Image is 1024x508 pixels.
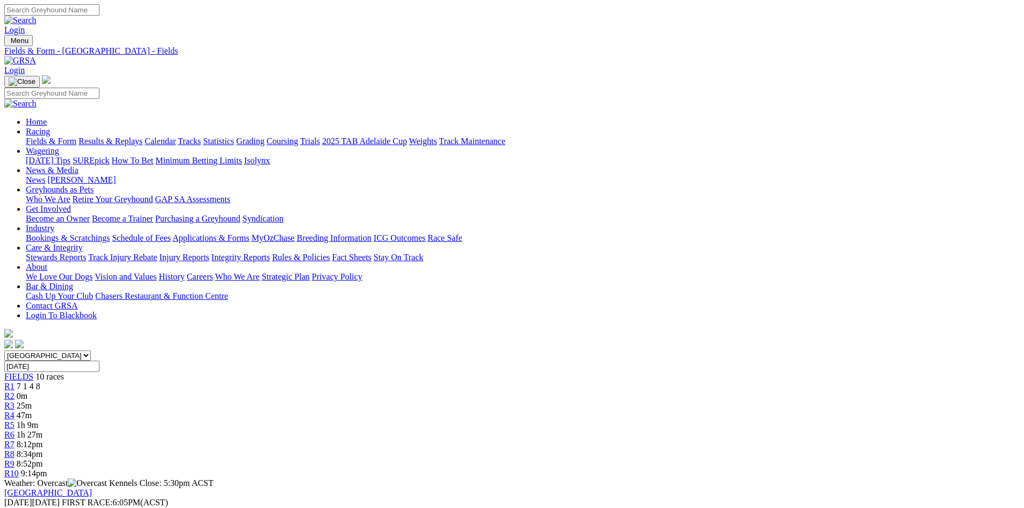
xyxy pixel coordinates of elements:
[26,253,1020,262] div: Care & Integrity
[17,449,43,459] span: 8:34pm
[73,195,153,204] a: Retire Your Greyhound
[4,498,60,507] span: [DATE]
[26,214,1020,224] div: Get Involved
[47,175,116,184] a: [PERSON_NAME]
[215,272,260,281] a: Who We Are
[300,137,320,146] a: Trials
[26,243,83,252] a: Care & Integrity
[4,76,40,88] button: Toggle navigation
[26,137,76,146] a: Fields & Form
[4,16,37,25] img: Search
[26,233,1020,243] div: Industry
[187,272,213,281] a: Careers
[17,440,43,449] span: 8:12pm
[26,175,45,184] a: News
[26,156,70,165] a: [DATE] Tips
[26,262,47,271] a: About
[95,272,156,281] a: Vision and Values
[4,449,15,459] a: R8
[15,340,24,348] img: twitter.svg
[26,272,1020,282] div: About
[4,329,13,338] img: logo-grsa-white.png
[9,77,35,86] img: Close
[26,253,86,262] a: Stewards Reports
[4,361,99,372] input: Select date
[203,137,234,146] a: Statistics
[4,411,15,420] a: R4
[26,175,1020,185] div: News & Media
[332,253,371,262] a: Fact Sheets
[42,75,51,84] img: logo-grsa-white.png
[109,478,213,488] span: Kennels Close: 5:30pm ACST
[4,498,32,507] span: [DATE]
[35,372,64,381] span: 10 races
[17,382,40,391] span: 7 1 4 8
[26,166,78,175] a: News & Media
[173,233,249,242] a: Applications & Forms
[4,25,25,34] a: Login
[26,291,1020,301] div: Bar & Dining
[26,156,1020,166] div: Wagering
[211,253,270,262] a: Integrity Reports
[155,156,242,165] a: Minimum Betting Limits
[262,272,310,281] a: Strategic Plan
[17,401,32,410] span: 25m
[26,233,110,242] a: Bookings & Scratchings
[26,204,71,213] a: Get Involved
[237,137,264,146] a: Grading
[17,459,43,468] span: 8:52pm
[312,272,362,281] a: Privacy Policy
[26,282,73,291] a: Bar & Dining
[4,372,33,381] span: FIELDS
[159,272,184,281] a: History
[17,430,42,439] span: 1h 27m
[244,156,270,165] a: Isolynx
[159,253,209,262] a: Injury Reports
[17,391,27,400] span: 0m
[62,498,112,507] span: FIRST RACE:
[439,137,505,146] a: Track Maintenance
[4,391,15,400] a: R2
[4,99,37,109] img: Search
[252,233,295,242] a: MyOzChase
[88,253,157,262] a: Track Injury Rebate
[4,440,15,449] a: R7
[26,291,93,300] a: Cash Up Your Club
[4,459,15,468] a: R9
[4,401,15,410] a: R3
[4,88,99,99] input: Search
[4,488,92,497] a: [GEOGRAPHIC_DATA]
[26,117,47,126] a: Home
[4,46,1020,56] a: Fields & Form - [GEOGRAPHIC_DATA] - Fields
[26,195,1020,204] div: Greyhounds as Pets
[409,137,437,146] a: Weights
[297,233,371,242] a: Breeding Information
[155,195,231,204] a: GAP SA Assessments
[4,56,36,66] img: GRSA
[26,214,90,223] a: Become an Owner
[4,478,109,488] span: Weather: Overcast
[26,224,54,233] a: Industry
[4,340,13,348] img: facebook.svg
[178,137,201,146] a: Tracks
[242,214,283,223] a: Syndication
[26,301,77,310] a: Contact GRSA
[4,4,99,16] input: Search
[4,430,15,439] a: R6
[4,469,19,478] span: R10
[267,137,298,146] a: Coursing
[26,185,94,194] a: Greyhounds as Pets
[17,411,32,420] span: 47m
[374,233,425,242] a: ICG Outcomes
[26,146,59,155] a: Wagering
[21,469,47,478] span: 9:14pm
[26,137,1020,146] div: Racing
[427,233,462,242] a: Race Safe
[78,137,142,146] a: Results & Replays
